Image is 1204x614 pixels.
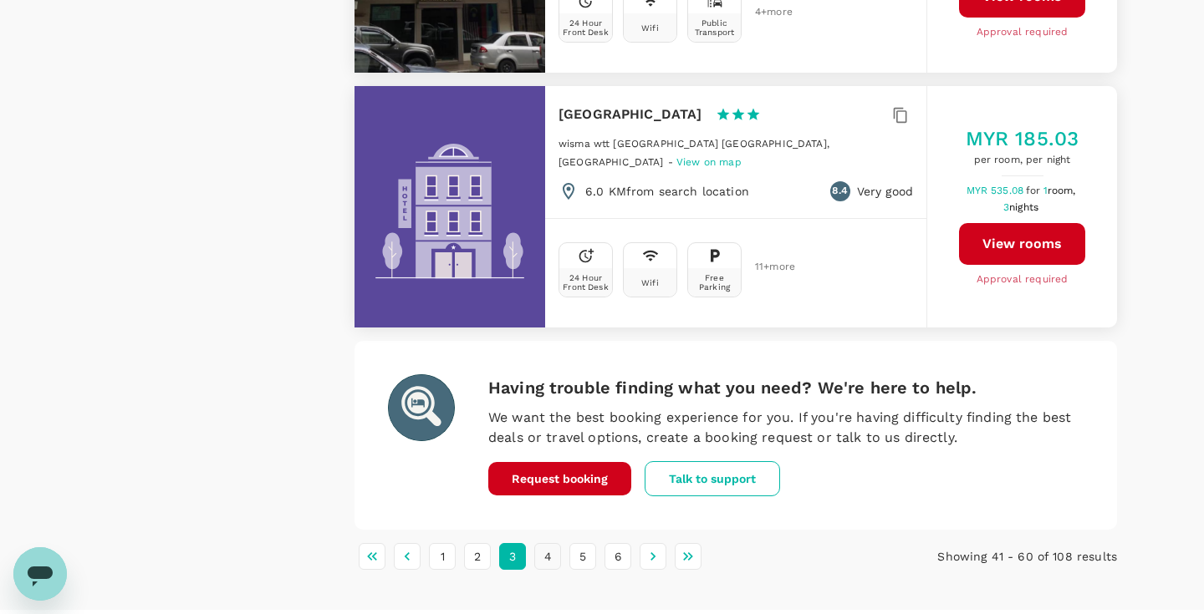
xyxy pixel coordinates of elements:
[394,543,421,570] button: Go to previous page
[559,138,829,168] span: wisma wtt [GEOGRAPHIC_DATA] [GEOGRAPHIC_DATA], [GEOGRAPHIC_DATA]
[966,152,1079,169] span: per room, per night
[977,24,1069,41] span: Approval required
[691,18,737,37] div: Public Transport
[1043,185,1079,196] span: 1
[863,548,1117,565] p: Showing 41 - 60 of 108 results
[563,18,609,37] div: 24 Hour Front Desk
[676,156,742,168] span: View on map
[1003,201,1041,213] span: 3
[569,543,596,570] button: Go to page 5
[355,543,863,570] nav: pagination navigation
[967,185,1027,196] span: MYR 535.08
[755,261,780,272] span: 11 + more
[534,543,561,570] button: Go to page 4
[359,543,385,570] button: Go to first page
[488,462,631,495] button: Request booking
[605,543,631,570] button: Go to page 6
[429,543,456,570] button: Go to page 1
[585,183,749,200] p: 6.0 KM from search location
[676,155,742,168] a: View on map
[1048,185,1076,196] span: room,
[977,271,1069,288] span: Approval required
[13,547,67,601] iframe: Button to launch messaging window
[1026,185,1043,196] span: for
[1009,201,1038,213] span: nights
[499,543,526,570] button: page 3
[641,23,659,33] div: Wifi
[641,278,659,287] div: Wifi
[464,543,491,570] button: Go to page 2
[755,7,780,18] span: 4 + more
[966,125,1079,152] h5: MYR 185.03
[488,408,1084,448] p: We want the best booking experience for you. If you're having difficulty finding the best deals o...
[668,156,676,168] span: -
[563,273,609,292] div: 24 Hour Front Desk
[832,183,847,200] span: 8.4
[691,273,737,292] div: Free Parking
[488,374,1084,401] h6: Having trouble finding what you need? We're here to help.
[959,223,1085,265] button: View rooms
[559,103,702,126] h6: [GEOGRAPHIC_DATA]
[645,461,780,496] button: Talk to support
[675,543,701,570] button: Go to last page
[640,543,666,570] button: Go to next page
[857,183,913,200] p: Very good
